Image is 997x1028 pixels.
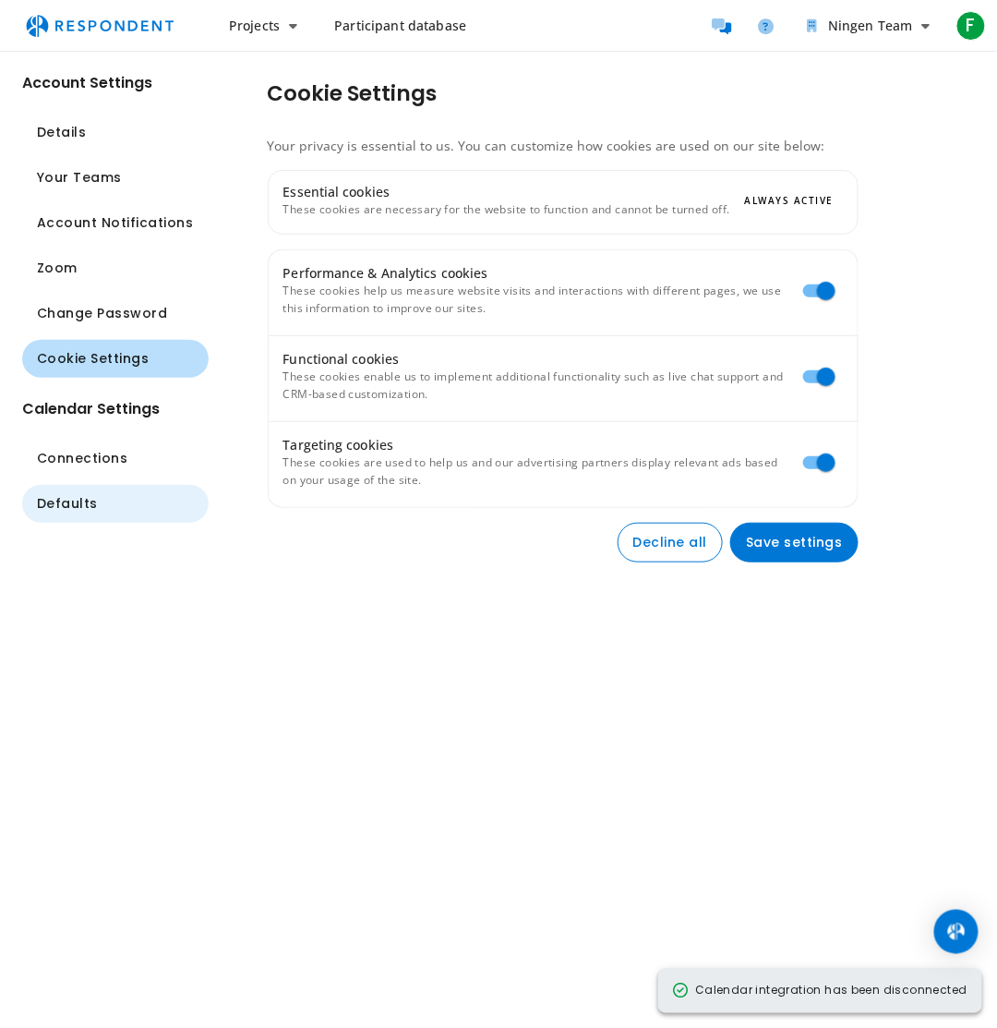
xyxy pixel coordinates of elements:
[22,74,209,91] h2: Account Settings
[934,910,979,954] div: Open Intercom Messenger
[956,11,986,41] span: F
[618,523,724,562] button: Decline all
[283,350,787,403] button: Functional cookies These cookies enable us to implement additional functionality such as live cha...
[802,449,843,477] md-switch: Targeting cookies
[15,8,185,43] img: respondent-logo.png
[37,304,168,323] span: Change Password
[283,350,787,368] h3: Functional cookies
[22,204,209,242] button: Navigate to Account Notifications
[229,17,280,34] span: Projects
[37,449,128,468] span: Connections
[22,485,209,523] button: Navigate to Defaults
[828,17,913,34] span: Ningen Team
[37,349,150,369] span: Cookie Settings
[283,436,787,454] h3: Targeting cookies
[745,193,835,208] span: ALWAYS ACTIVE
[22,114,209,151] button: Navigate to Details
[283,282,787,317] p: These cookies help us measure website visits and interactions with different pages, we use this i...
[334,17,466,34] span: Participant database
[22,400,209,417] h2: Calendar Settings
[37,168,122,187] span: Your Teams
[730,523,859,562] button: Save settings
[802,277,843,305] md-switch: Performance & Analytics cookies
[268,81,438,107] h1: Cookie Settings
[283,183,730,200] h3: Essential cookies
[283,436,787,489] button: Targeting cookies These cookies are used to help us and our advertising partners display relevant...
[283,454,787,489] p: These cookies are used to help us and our advertising partners display relevant ads based on your...
[37,259,78,278] span: Zoom
[268,137,859,155] p: Your privacy is essential to us. You can customize how cookies are used on our site below:
[319,9,481,42] a: Participant database
[283,264,787,282] h3: Performance & Analytics cookies
[22,159,209,197] button: Navigate to Your Teams
[37,123,87,142] span: Details
[703,7,740,44] a: Message participants
[695,983,967,999] span: Calendar integration has been disconnected
[792,9,945,42] button: Ningen Team
[214,9,312,42] button: Projects
[283,264,787,317] button: Performance & Analytics cookies These cookies help us measure website visits and interactions wit...
[748,7,785,44] a: Help and support
[37,494,98,514] span: Defaults
[802,363,843,391] md-switch: Functional cookies
[22,295,209,333] button: Navigate to Change Password
[953,9,990,42] button: F
[37,213,194,233] span: Account Notifications
[283,368,787,403] p: These cookies enable us to implement additional functionality such as live chat support and CRM-b...
[22,340,209,378] button: Navigate to Cookie Settings
[22,440,209,478] button: Navigate to Connections
[22,249,209,287] button: Navigate to Zoom
[283,200,730,218] p: These cookies are necessary for the website to function and cannot be turned off.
